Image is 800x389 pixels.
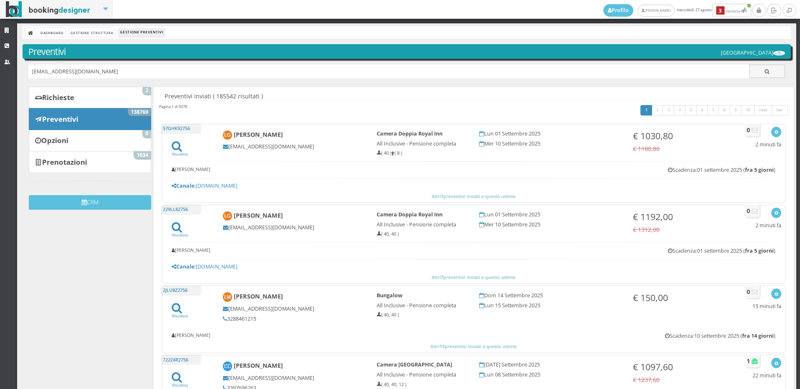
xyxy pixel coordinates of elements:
h4: € 1312,00 [633,226,724,233]
b: Canale: [172,263,196,270]
h3: Preventivi [28,46,785,57]
a: [PERSON_NAME] [637,5,675,17]
a: 6 [696,105,708,116]
h5: Dom 14 Settembre 2025 [479,292,622,299]
h6: ( 40, 40 ) [377,312,468,318]
h5: [EMAIL_ADDRESS][DOMAIN_NAME] [223,224,365,231]
h5: All Inclusive - Pensione completa [377,302,468,309]
a: Visualizza [172,227,188,238]
img: BookingDesigner.com [6,1,90,18]
a: Visualizza [172,308,188,319]
b: Prenotazioni [42,157,87,167]
b: fra 14 giorni [742,332,774,339]
a: Prenotazioni 1634 [29,151,151,173]
h6: [PERSON_NAME] [172,167,210,172]
img: Luigi Giangrande [223,211,232,221]
a: 2 [652,105,664,116]
h4: € 1237,60 [633,376,724,383]
h5: Mer 10 Settembre 2025 [479,221,622,228]
a: 1 [640,105,652,116]
b: [PERSON_NAME] [234,211,283,219]
button: Altri7preventivi inviati a questo utente [166,193,781,200]
img: Luigi Giangrande [223,131,232,140]
h5: All Inclusive - Pensione completa [377,371,468,378]
a: Visualizza [172,377,188,388]
b: [PERSON_NAME] [234,361,283,369]
h5: 22 minuti fa [752,372,781,379]
h5: [EMAIL_ADDRESS][DOMAIN_NAME] [223,306,365,312]
a: last [772,105,788,116]
h6: ( 40, 40, 12 ) [377,382,468,387]
b: 0 [747,207,750,215]
b: 0 [747,126,750,134]
span: mercoledì, 27 agosto [603,4,752,17]
b: Richieste [42,93,74,102]
h5: All Inclusive - Pensione completa [377,221,468,228]
h5: All Inclusive - Pensione completa [377,141,468,147]
h5: 229LL82756 [161,205,201,215]
h3: € 1030,80 [633,131,724,141]
h5: 15 minuti fa [752,303,781,309]
b: [PERSON_NAME] [234,131,283,138]
span: 10 settembre 2025 ( ) [694,332,775,339]
h5: Lun 15 Settembre 2025 [479,302,622,309]
h5: Mer 10 Settembre 2025 [479,141,622,147]
a: Gestione Struttura [68,28,115,37]
b: 7 [441,193,443,199]
button: CRM [29,195,151,210]
a: Dashboard [38,28,65,37]
a: Visualizza [172,146,188,157]
h3: € 150,00 [633,292,724,303]
input: Ricerca cliente - (inserisci il codice, il nome, il cognome, il numero di telefono o la mail) [28,65,750,78]
a: 5 [685,105,697,116]
h5: Scadenza: [665,333,775,339]
button: 3Notifiche [712,4,751,17]
h5: 3288461215 [223,316,365,322]
span: 01 settembre 2025 ( ) [697,247,775,254]
b: Preventivi [42,114,78,124]
a: 10 [741,105,755,116]
span: 138769 [128,108,151,116]
b: Opzioni [41,136,68,145]
b: Camera Doppia Royal Inn [377,211,442,218]
img: Chiara Casari [223,361,232,371]
b: 3 [716,6,725,15]
h6: ( 40, 40 ) [377,231,468,237]
img: ea773b7e7d3611ed9c9d0608f5526cb6.png [773,51,785,55]
button: Altri7preventivi inviati a questo utente [166,274,781,281]
a: 9 [730,105,742,116]
h5: [GEOGRAPHIC_DATA] [721,50,785,56]
b: [PERSON_NAME] [234,292,283,300]
a: 7 [707,105,720,116]
h4: € 1180,80 [633,145,724,152]
span: Preventivi inviati ( 185542 risultati ) [165,93,263,100]
b: Camera Doppia Royal Inn [377,130,442,137]
a: 8 [718,105,730,116]
b: 7 [441,274,443,280]
h5: [DOMAIN_NAME] [172,264,776,270]
h6: [PERSON_NAME] [172,248,210,253]
b: Bungalow [377,292,402,299]
a: Profilo [603,4,633,17]
b: 1 [747,357,750,365]
h5: 2 minuti fa [755,222,781,228]
b: Camera [GEOGRAPHIC_DATA] [377,361,452,368]
h5: Lun 01 Settembre 2025 [479,211,622,218]
button: Altri11preventivi inviati a questo utente [166,343,781,350]
img: Laura Mirai [223,292,232,302]
h5: [EMAIL_ADDRESS][DOMAIN_NAME] [223,375,365,381]
h5: 57GHK92756 [161,124,201,134]
b: 11 [440,343,445,349]
h5: Lun 01 Settembre 2025 [479,131,622,137]
a: next [754,105,772,116]
h5: 722Z4R2756 [161,355,201,365]
a: Preventivi 138769 [29,108,151,130]
h5: 2JLU8Z2756 [161,286,201,296]
h6: ( 40 ) ( 8 ) [377,151,468,156]
a: 4 [674,105,686,116]
h5: Scadenza: [668,167,775,173]
span: 2 [142,87,151,95]
b: Canale: [172,182,196,189]
span: 01 settembre 2025 ( ) [697,166,775,173]
a: Richieste 2 [29,87,151,108]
